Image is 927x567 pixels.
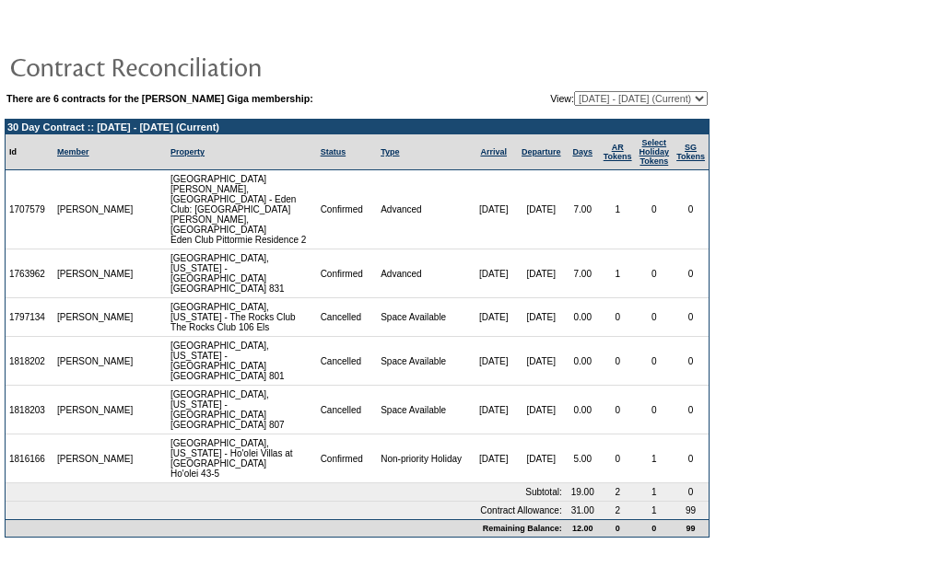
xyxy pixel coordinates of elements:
td: [DATE] [517,434,566,483]
a: Status [321,147,346,156]
td: [PERSON_NAME] [53,170,137,249]
td: 0 [673,170,709,249]
td: [PERSON_NAME] [53,249,137,298]
td: 0 [673,249,709,298]
td: 1 [636,502,674,519]
td: 0 [636,386,674,434]
a: ARTokens [604,143,632,161]
b: There are 6 contracts for the [PERSON_NAME] Giga membership: [6,93,313,104]
td: 0 [600,337,636,386]
td: 0.00 [566,298,600,337]
td: 1 [600,170,636,249]
td: [DATE] [470,249,516,298]
td: 5.00 [566,434,600,483]
td: [GEOGRAPHIC_DATA], [US_STATE] - [GEOGRAPHIC_DATA] [GEOGRAPHIC_DATA] 831 [167,249,317,298]
td: 0 [673,386,709,434]
td: Advanced [377,249,470,298]
td: 0 [636,170,674,249]
td: Confirmed [317,249,378,298]
td: Confirmed [317,170,378,249]
td: Cancelled [317,298,378,337]
td: [GEOGRAPHIC_DATA], [US_STATE] - The Rocks Club The Rocks Club 106 Els [167,298,317,337]
td: 0 [636,249,674,298]
td: [GEOGRAPHIC_DATA], [US_STATE] - [GEOGRAPHIC_DATA] [GEOGRAPHIC_DATA] 807 [167,386,317,434]
img: pgTtlContractReconciliation.gif [9,48,378,85]
td: Subtotal: [6,483,566,502]
td: Non-priority Holiday [377,434,470,483]
td: Space Available [377,337,470,386]
td: 1818203 [6,386,53,434]
td: [DATE] [470,298,516,337]
td: [GEOGRAPHIC_DATA], [US_STATE] - Ho'olei Villas at [GEOGRAPHIC_DATA] Ho'olei 43-5 [167,434,317,483]
td: [PERSON_NAME] [53,337,137,386]
a: Type [381,147,399,156]
td: 7.00 [566,249,600,298]
td: 0 [673,337,709,386]
td: 1816166 [6,434,53,483]
td: 2 [600,483,636,502]
td: 0 [636,337,674,386]
td: 99 [673,519,709,537]
td: 0 [600,434,636,483]
td: 0 [636,298,674,337]
a: Arrival [480,147,507,156]
td: Id [6,134,53,170]
td: [GEOGRAPHIC_DATA][PERSON_NAME], [GEOGRAPHIC_DATA] - Eden Club: [GEOGRAPHIC_DATA][PERSON_NAME], [G... [167,170,317,249]
td: 19.00 [566,483,600,502]
a: Property [170,147,205,156]
td: 7.00 [566,170,600,249]
td: [GEOGRAPHIC_DATA], [US_STATE] - [GEOGRAPHIC_DATA] [GEOGRAPHIC_DATA] 801 [167,337,317,386]
a: SGTokens [676,143,705,161]
td: Space Available [377,386,470,434]
td: [DATE] [517,337,566,386]
td: 1818202 [6,337,53,386]
td: 1797134 [6,298,53,337]
td: 0 [600,519,636,537]
td: View: [471,91,709,106]
td: Remaining Balance: [6,519,566,537]
td: Cancelled [317,337,378,386]
td: 2 [600,502,636,519]
td: 0 [673,298,709,337]
td: [PERSON_NAME] [53,434,137,483]
td: Space Available [377,298,470,337]
td: 1 [600,249,636,298]
td: [DATE] [470,337,516,386]
a: Days [572,147,593,156]
td: [DATE] [470,386,516,434]
td: [PERSON_NAME] [53,386,137,434]
td: 0 [673,483,709,502]
td: 0 [600,298,636,337]
td: Contract Allowance: [6,502,566,519]
td: [PERSON_NAME] [53,298,137,337]
td: 0 [636,519,674,537]
td: [DATE] [470,170,516,249]
td: [DATE] [470,434,516,483]
td: 0.00 [566,386,600,434]
td: 12.00 [566,519,600,537]
td: Advanced [377,170,470,249]
td: 1 [636,483,674,502]
a: Select HolidayTokens [640,138,670,166]
td: 99 [673,502,709,519]
td: Cancelled [317,386,378,434]
a: Member [57,147,89,156]
td: 1 [636,434,674,483]
td: [DATE] [517,249,566,298]
td: 0 [600,386,636,434]
td: 31.00 [566,502,600,519]
td: 0 [673,434,709,483]
td: [DATE] [517,386,566,434]
td: 30 Day Contract :: [DATE] - [DATE] (Current) [6,120,709,134]
td: [DATE] [517,170,566,249]
a: Departure [522,147,561,156]
td: 0.00 [566,337,600,386]
td: [DATE] [517,298,566,337]
td: 1763962 [6,249,53,298]
td: Confirmed [317,434,378,483]
td: 1707579 [6,170,53,249]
